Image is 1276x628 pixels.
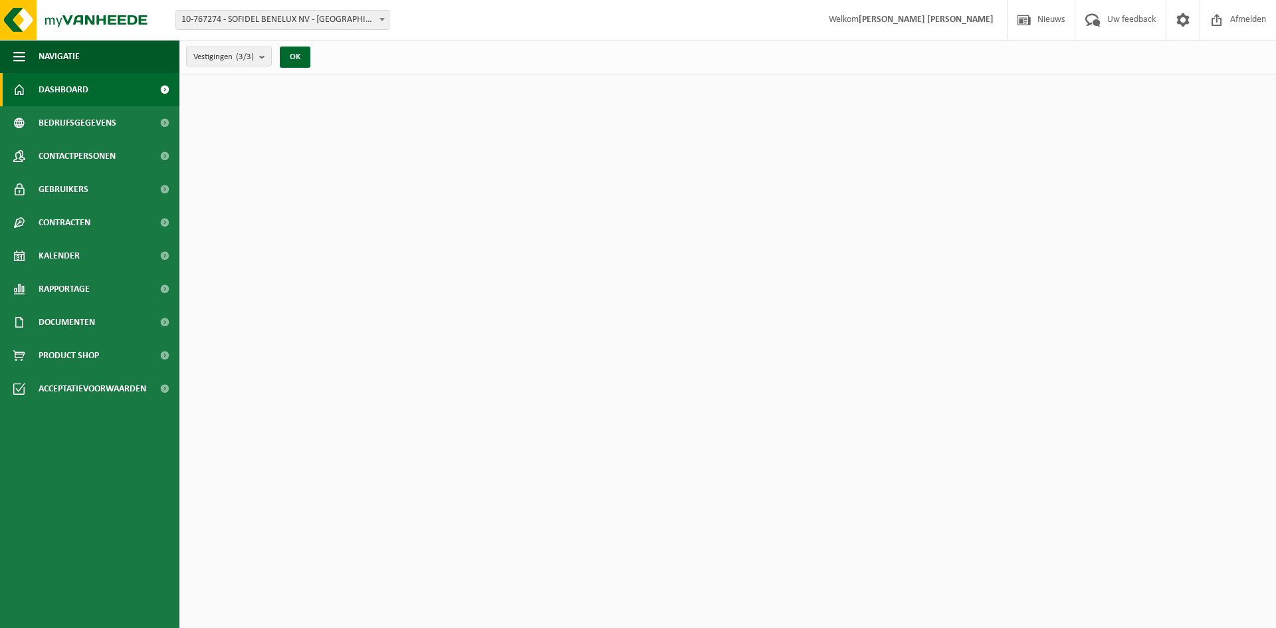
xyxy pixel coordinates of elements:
[39,239,80,272] span: Kalender
[39,173,88,206] span: Gebruikers
[39,306,95,339] span: Documenten
[39,73,88,106] span: Dashboard
[859,15,994,25] strong: [PERSON_NAME] [PERSON_NAME]
[39,140,116,173] span: Contactpersonen
[176,11,389,29] span: 10-767274 - SOFIDEL BENELUX NV - DUFFEL
[39,272,90,306] span: Rapportage
[39,206,90,239] span: Contracten
[280,47,310,68] button: OK
[39,40,80,73] span: Navigatie
[39,372,146,405] span: Acceptatievoorwaarden
[193,47,254,67] span: Vestigingen
[39,106,116,140] span: Bedrijfsgegevens
[236,52,254,61] count: (3/3)
[39,339,99,372] span: Product Shop
[186,47,272,66] button: Vestigingen(3/3)
[175,10,389,30] span: 10-767274 - SOFIDEL BENELUX NV - DUFFEL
